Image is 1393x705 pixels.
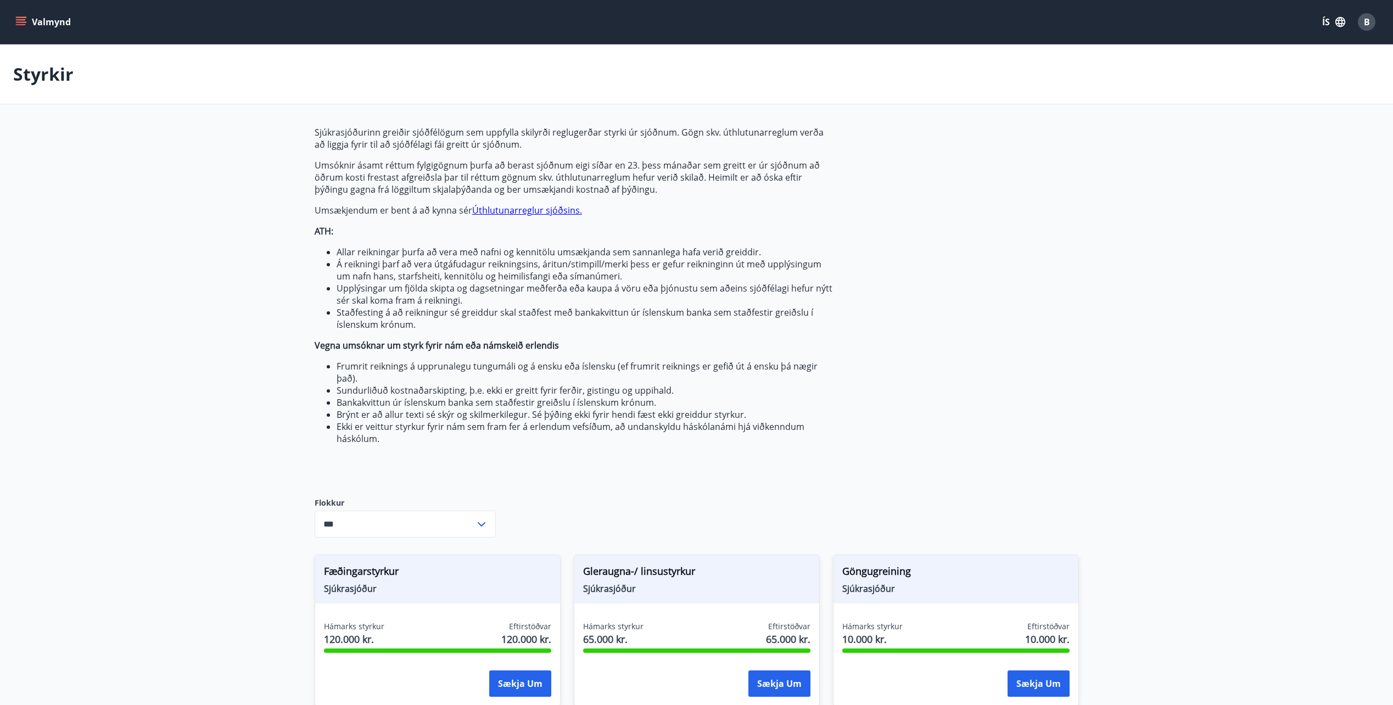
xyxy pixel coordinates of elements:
[315,339,559,351] strong: Vegna umsóknar um styrk fyrir nám eða námskeið erlendis
[337,384,833,396] li: Sundurliðuð kostnaðarskipting, þ.e. ekki er greitt fyrir ferðir, gistingu og uppihald.
[768,621,810,632] span: Eftirstöðvar
[315,159,833,195] p: Umsóknir ásamt réttum fylgigögnum þurfa að berast sjóðnum eigi síðar en 23. þess mánaðar sem grei...
[583,621,644,632] span: Hámarks styrkur
[842,564,1070,583] span: Göngugreining
[748,670,810,697] button: Sækja um
[842,632,903,646] span: 10.000 kr.
[509,621,551,632] span: Eftirstöðvar
[324,632,384,646] span: 120.000 kr.
[337,306,833,331] li: Staðfesting á að reikningur sé greiddur skal staðfest með bankakvittun úr íslenskum banka sem sta...
[13,12,75,32] button: menu
[1008,670,1070,697] button: Sækja um
[1027,621,1070,632] span: Eftirstöðvar
[583,564,810,583] span: Gleraugna-/ linsustyrkur
[1364,16,1370,28] span: B
[315,497,496,508] label: Flokkur
[337,421,833,445] li: Ekki er veittur styrkur fyrir nám sem fram fer á erlendum vefsíðum, að undanskyldu háskólanámi hj...
[324,583,551,595] span: Sjúkrasjóður
[337,360,833,384] li: Frumrit reiknings á upprunalegu tungumáli og á ensku eða íslensku (ef frumrit reiknings er gefið ...
[472,204,582,216] a: Úthlutunarreglur sjóðsins.
[324,564,551,583] span: Fæðingarstyrkur
[766,632,810,646] span: 65.000 kr.
[324,621,384,632] span: Hámarks styrkur
[583,583,810,595] span: Sjúkrasjóður
[489,670,551,697] button: Sækja um
[337,282,833,306] li: Upplýsingar um fjölda skipta og dagsetningar meðferða eða kaupa á vöru eða þjónustu sem aðeins sj...
[337,258,833,282] li: Á reikningi þarf að vera útgáfudagur reikningsins, áritun/stimpill/merki þess er gefur reikningin...
[842,583,1070,595] span: Sjúkrasjóður
[842,621,903,632] span: Hámarks styrkur
[501,632,551,646] span: 120.000 kr.
[1025,632,1070,646] span: 10.000 kr.
[1353,9,1380,35] button: B
[337,246,833,258] li: Allar reikningar þurfa að vera með nafni og kennitölu umsækjanda sem sannanlega hafa verið greiddir.
[337,409,833,421] li: Brýnt er að allur texti sé skýr og skilmerkilegur. Sé þýðing ekki fyrir hendi fæst ekki greiddur ...
[337,396,833,409] li: Bankakvittun úr íslenskum banka sem staðfestir greiðslu í íslenskum krónum.
[315,225,333,237] strong: ATH:
[315,126,833,150] p: Sjúkrasjóðurinn greiðir sjóðfélögum sem uppfylla skilyrði reglugerðar styrki úr sjóðnum. Gögn skv...
[583,632,644,646] span: 65.000 kr.
[13,62,74,86] p: Styrkir
[1316,12,1351,32] button: ÍS
[315,204,833,216] p: Umsækjendum er bent á að kynna sér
